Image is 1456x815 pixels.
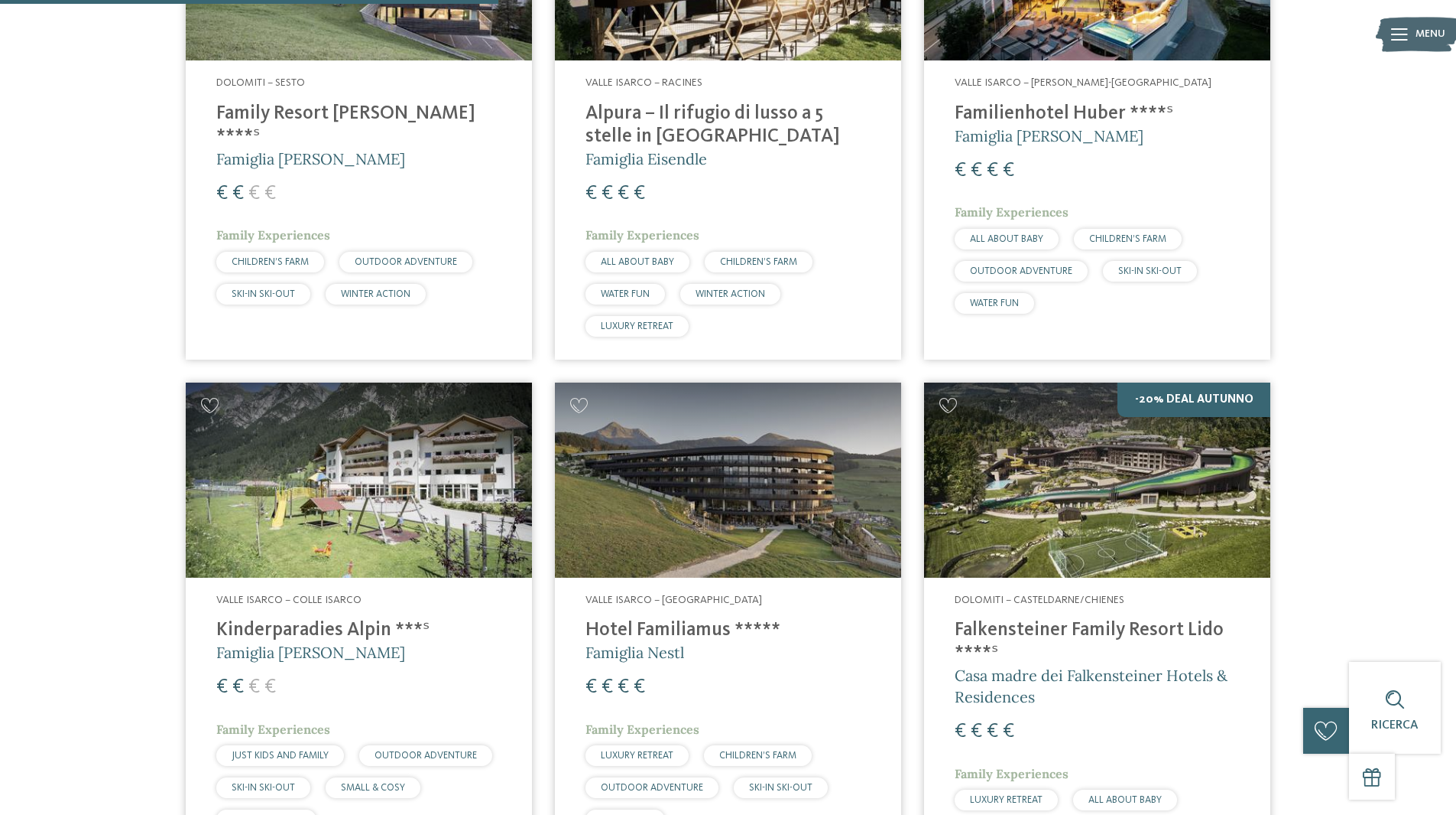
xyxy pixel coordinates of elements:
span: SKI-IN SKI-OUT [1118,266,1182,276]
span: € [634,184,645,204]
span: Family Experiences [955,204,1068,220]
span: € [618,184,629,204]
span: SKI-IN SKI-OUT [232,289,295,299]
span: Family Experiences [955,766,1068,781]
span: € [971,161,982,181]
span: € [987,722,998,742]
h4: Kinderparadies Alpin ***ˢ [216,619,501,642]
span: Famiglia [PERSON_NAME] [216,149,405,168]
span: Family Experiences [585,722,699,737]
span: Family Experiences [585,227,699,243]
span: SKI-IN SKI-OUT [232,783,295,793]
span: € [264,677,276,697]
span: Famiglia [PERSON_NAME] [955,126,1143,145]
span: OUTDOOR ADVENTURE [375,751,477,761]
span: Famiglia Nestl [585,643,684,662]
span: SMALL & COSY [341,783,405,793]
span: WATER FUN [970,298,1019,308]
img: Cercate un hotel per famiglie? Qui troverete solo i migliori! [924,383,1270,578]
span: LUXURY RETREAT [970,795,1043,805]
span: € [216,184,228,204]
span: CHILDREN’S FARM [232,257,309,267]
h4: Falkensteiner Family Resort Lido ****ˢ [955,619,1240,665]
span: € [971,722,982,742]
span: OUTDOOR ADVENTURE [970,266,1072,276]
span: Famiglia [PERSON_NAME] [216,643,405,662]
span: € [216,677,228,697]
span: ALL ABOUT BABY [1088,795,1162,805]
span: Valle Isarco – Colle Isarco [216,595,362,605]
span: Dolomiti – Sesto [216,77,305,88]
img: Kinderparadies Alpin ***ˢ [186,383,532,578]
h4: Familienhotel Huber ****ˢ [955,103,1240,126]
h4: Family Resort [PERSON_NAME] ****ˢ [216,103,501,148]
span: Dolomiti – Casteldarne/Chienes [955,595,1124,605]
span: Famiglia Eisendle [585,149,707,168]
h4: Alpura – Il rifugio di lusso a 5 stelle in [GEOGRAPHIC_DATA] [585,103,871,148]
span: CHILDREN’S FARM [719,751,796,761]
span: Valle Isarco – Racines [585,77,702,88]
span: WATER FUN [601,289,650,299]
span: WINTER ACTION [341,289,410,299]
span: € [634,677,645,697]
span: € [1003,161,1014,181]
span: LUXURY RETREAT [601,751,673,761]
span: € [602,677,613,697]
span: € [248,184,260,204]
span: OUTDOOR ADVENTURE [355,257,457,267]
span: € [248,677,260,697]
span: € [955,722,966,742]
span: LUXURY RETREAT [601,321,673,331]
span: Valle Isarco – [PERSON_NAME]-[GEOGRAPHIC_DATA] [955,77,1211,88]
span: Casa madre dei Falkensteiner Hotels & Residences [955,666,1227,706]
span: € [585,677,597,697]
span: Family Experiences [216,722,330,737]
span: € [585,184,597,204]
span: SKI-IN SKI-OUT [749,783,812,793]
span: OUTDOOR ADVENTURE [601,783,703,793]
span: € [232,184,244,204]
span: ALL ABOUT BABY [601,257,674,267]
span: CHILDREN’S FARM [720,257,797,267]
span: € [264,184,276,204]
span: JUST KIDS AND FAMILY [232,751,329,761]
span: CHILDREN’S FARM [1089,234,1166,244]
span: € [955,161,966,181]
span: WINTER ACTION [696,289,765,299]
img: Cercate un hotel per famiglie? Qui troverete solo i migliori! [555,383,901,578]
span: € [618,677,629,697]
span: € [602,184,613,204]
span: € [987,161,998,181]
span: € [232,677,244,697]
span: Valle Isarco – [GEOGRAPHIC_DATA] [585,595,762,605]
span: € [1003,722,1014,742]
span: Family Experiences [216,227,330,243]
span: ALL ABOUT BABY [970,234,1043,244]
span: Ricerca [1371,719,1419,732]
